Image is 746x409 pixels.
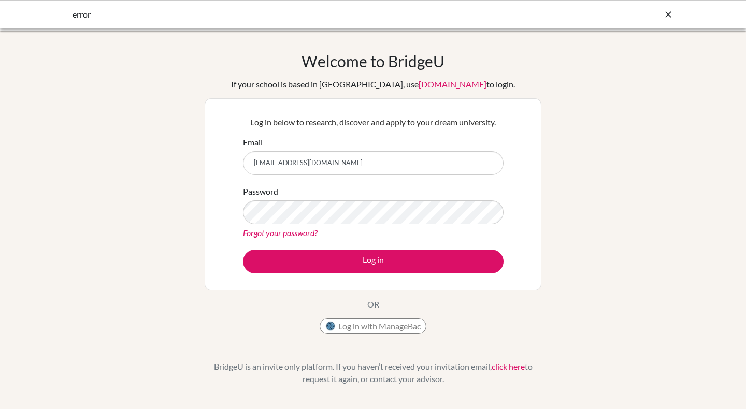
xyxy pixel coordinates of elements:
[243,228,318,238] a: Forgot your password?
[419,79,486,89] a: [DOMAIN_NAME]
[243,136,263,149] label: Email
[243,250,504,273] button: Log in
[205,360,541,385] p: BridgeU is an invite only platform. If you haven’t received your invitation email, to request it ...
[243,185,278,198] label: Password
[231,78,515,91] div: If your school is based in [GEOGRAPHIC_DATA], use to login.
[320,318,426,334] button: Log in with ManageBac
[73,8,518,21] div: error
[243,116,504,128] p: Log in below to research, discover and apply to your dream university.
[367,298,379,311] p: OR
[302,52,444,70] h1: Welcome to BridgeU
[492,361,525,371] a: click here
